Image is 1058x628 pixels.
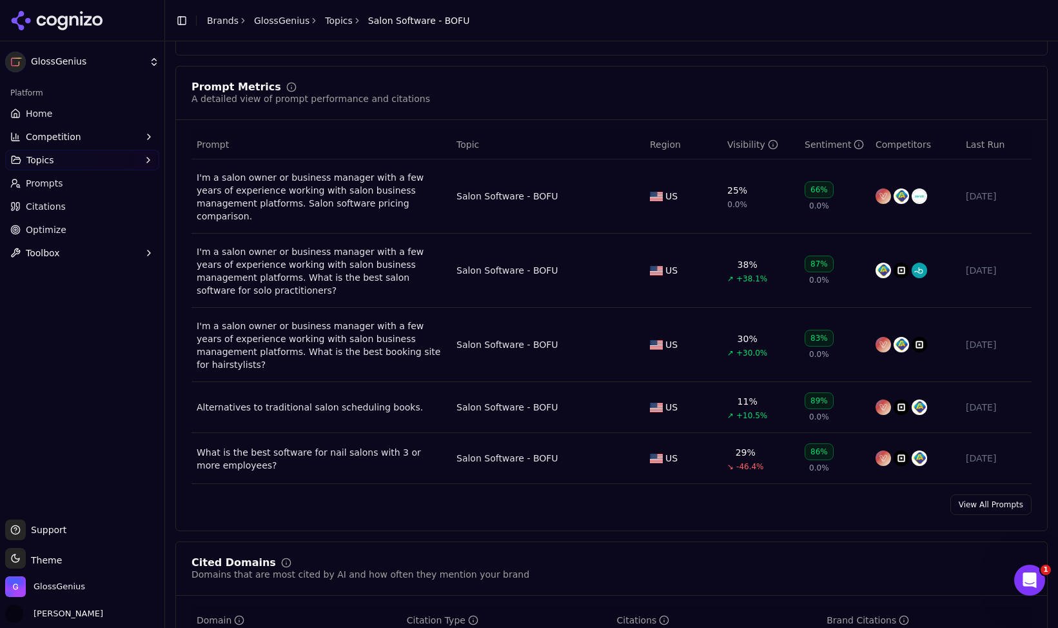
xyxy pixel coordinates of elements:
span: US [665,264,678,277]
span: +10.5% [736,410,767,421]
img: square [894,263,909,278]
img: US flag [650,266,663,276]
span: 1 [1041,565,1051,575]
img: US flag [650,192,663,201]
div: Alternatives to traditional salon scheduling books. [197,401,446,414]
div: A detailed view of prompt performance and citations [191,92,430,105]
span: Toolbox [26,247,60,259]
img: vagaro [876,188,891,204]
span: Topic [456,138,479,151]
span: Region [650,138,681,151]
img: fresha [894,188,909,204]
div: I'm a salon owner or business manager with a few years of experience working with salon business ... [197,245,446,297]
span: 0.0% [809,463,829,473]
button: Topics [5,150,159,170]
img: zenoti [912,188,927,204]
button: Toolbox [5,243,159,263]
button: Competition [5,127,159,147]
div: Platform [5,83,159,103]
iframe: Intercom live chat [1014,565,1045,596]
span: ↘ [727,461,734,472]
span: 0.0% [809,275,829,285]
a: What is the best software for nail salons with 3 or more employees? [197,446,446,472]
span: 0.0% [809,201,829,211]
span: GlossGenius [31,56,144,68]
a: Salon Software - BOFU [456,401,558,414]
div: Cited Domains [191,558,276,568]
span: ↗ [727,348,734,358]
span: US [665,401,678,414]
div: 30% [738,332,758,345]
div: [DATE] [966,401,1026,414]
a: I'm a salon owner or business manager with a few years of experience working with salon business ... [197,319,446,371]
a: Brands [207,15,239,26]
span: ↗ [727,274,734,284]
span: 0.0% [809,412,829,422]
a: I'm a salon owner or business manager with a few years of experience working with salon business ... [197,171,446,223]
img: fresha [894,337,909,352]
img: vagaro [876,451,891,466]
a: Salon Software - BOFU [456,190,558,203]
span: +30.0% [736,348,767,358]
div: Citations [617,614,670,627]
a: Optimize [5,219,159,240]
span: Topics [26,154,54,167]
img: booksy [912,263,927,278]
div: 66% [805,181,834,198]
span: Competitors [876,138,931,151]
img: square [894,451,909,466]
img: fresha [876,263,891,278]
span: 0.0% [809,349,829,360]
span: US [665,190,678,203]
span: Support [26,523,66,536]
img: vagaro [876,400,891,415]
a: Home [5,103,159,124]
a: GlossGenius [254,14,309,27]
div: 11% [738,395,758,408]
img: square [912,337,927,352]
a: Salon Software - BOFU [456,452,558,465]
th: Last Run [961,130,1032,159]
img: Lauren Guberman [5,605,23,623]
div: Citation Type [407,614,478,627]
th: Competitors [870,130,961,159]
span: Theme [26,555,62,565]
span: +38.1% [736,274,767,284]
img: square [894,400,909,415]
th: Region [645,130,722,159]
span: ↗ [727,410,734,421]
span: Home [26,107,52,120]
div: 29% [736,446,756,459]
div: 83% [805,330,834,347]
div: Visibility [727,138,778,151]
img: US flag [650,340,663,350]
span: Citations [26,200,66,213]
div: 87% [805,256,834,272]
span: Prompts [26,177,63,190]
div: Sentiment [805,138,864,151]
a: Topics [325,14,353,27]
span: [PERSON_NAME] [28,608,103,620]
div: Domain [197,614,244,627]
span: US [665,338,678,351]
span: Competition [26,130,81,143]
div: 86% [805,443,834,460]
a: View All Prompts [950,494,1032,515]
a: Prompts [5,173,159,194]
img: US flag [650,403,663,412]
a: Salon Software - BOFU [456,338,558,351]
a: Salon Software - BOFU [456,264,558,277]
div: Brand Citations [827,614,909,627]
span: Optimize [26,223,66,236]
div: [DATE] [966,338,1026,351]
a: Citations [5,196,159,217]
span: GlossGenius [34,581,85,593]
img: vagaro [876,337,891,352]
th: Prompt [191,130,451,159]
